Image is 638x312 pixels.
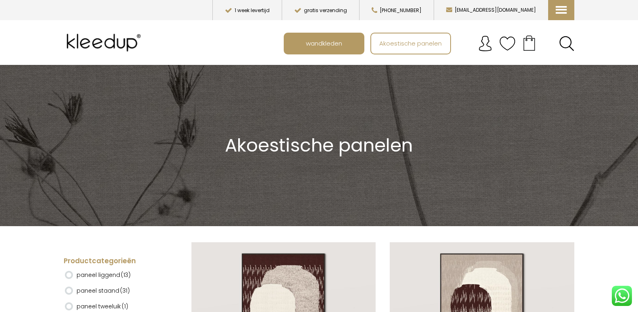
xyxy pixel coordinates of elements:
[64,256,166,266] h4: Productcategorieën
[64,27,147,59] img: Kleedup
[284,33,580,54] nav: Main menu
[559,36,574,51] a: Search
[77,268,131,282] label: paneel liggend
[120,287,130,295] span: (31)
[121,271,131,279] span: (13)
[375,35,446,51] span: Akoestische panelen
[499,35,515,52] img: verlanglijstje.svg
[301,35,347,51] span: wandkleden
[122,302,128,310] span: (1)
[371,33,450,54] a: Akoestische panelen
[225,133,413,158] span: Akoestische panelen
[285,33,364,54] a: wandkleden
[515,33,543,53] a: Your cart
[477,35,493,52] img: account.svg
[77,284,130,297] label: paneel staand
